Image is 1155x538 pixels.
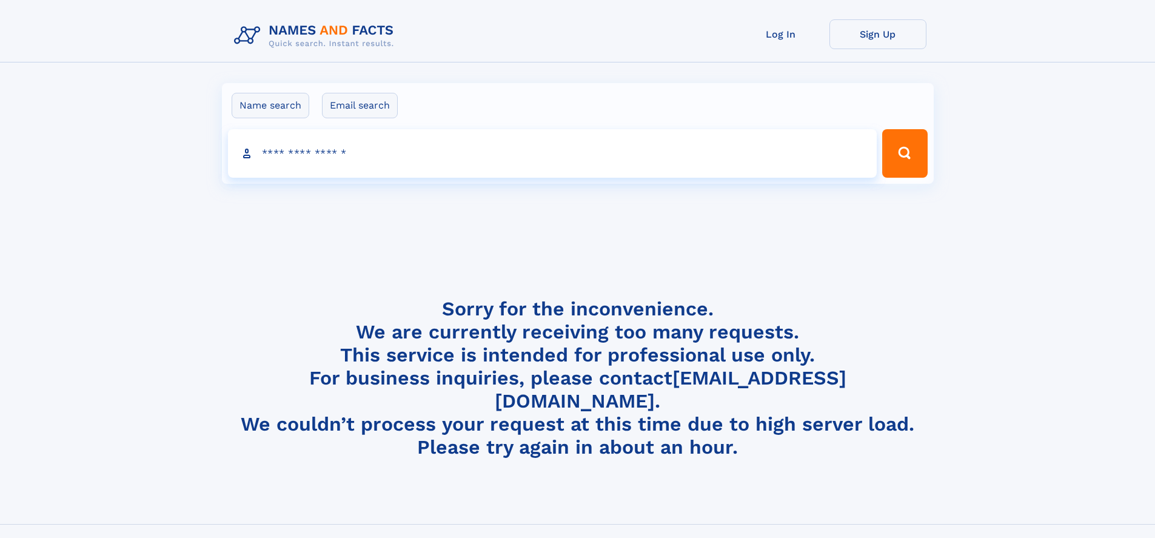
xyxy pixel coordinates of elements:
[322,93,398,118] label: Email search
[228,129,877,178] input: search input
[882,129,927,178] button: Search Button
[495,366,846,412] a: [EMAIL_ADDRESS][DOMAIN_NAME]
[829,19,926,49] a: Sign Up
[232,93,309,118] label: Name search
[229,19,404,52] img: Logo Names and Facts
[229,297,926,459] h4: Sorry for the inconvenience. We are currently receiving too many requests. This service is intend...
[732,19,829,49] a: Log In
